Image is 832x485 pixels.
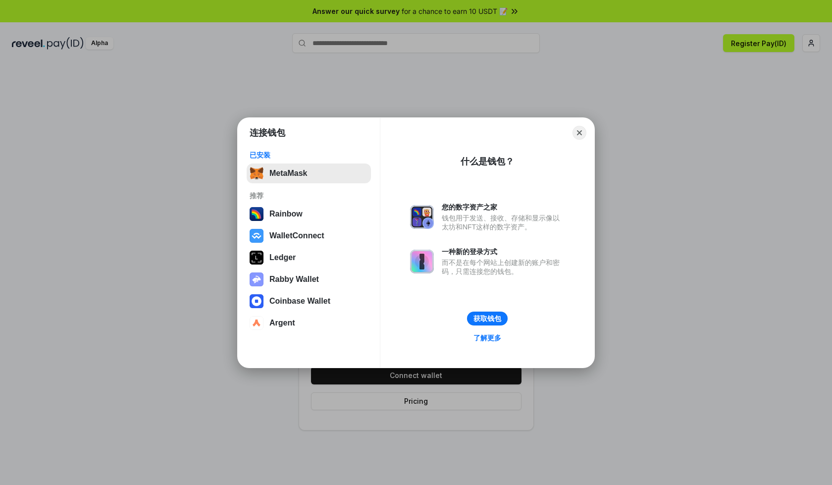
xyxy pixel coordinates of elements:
[269,319,295,327] div: Argent
[473,314,501,323] div: 获取钱包
[269,297,330,306] div: Coinbase Wallet
[442,203,565,212] div: 您的数字资产之家
[250,251,263,265] img: svg+xml,%3Csvg%20xmlns%3D%22http%3A%2F%2Fwww.w3.org%2F2000%2Fsvg%22%20width%3D%2228%22%20height%3...
[250,294,263,308] img: svg+xml,%3Csvg%20width%3D%2228%22%20height%3D%2228%22%20viewBox%3D%220%200%2028%2028%22%20fill%3D...
[250,229,263,243] img: svg+xml,%3Csvg%20width%3D%2228%22%20height%3D%2228%22%20viewBox%3D%220%200%2028%2028%22%20fill%3D...
[442,247,565,256] div: 一种新的登录方式
[247,269,371,289] button: Rabby Wallet
[250,272,263,286] img: svg+xml,%3Csvg%20xmlns%3D%22http%3A%2F%2Fwww.w3.org%2F2000%2Fsvg%22%20fill%3D%22none%22%20viewBox...
[250,166,263,180] img: svg+xml,%3Csvg%20fill%3D%22none%22%20height%3D%2233%22%20viewBox%3D%220%200%2035%2033%22%20width%...
[468,331,507,344] a: 了解更多
[467,312,508,325] button: 获取钱包
[473,333,501,342] div: 了解更多
[410,205,434,229] img: svg+xml,%3Csvg%20xmlns%3D%22http%3A%2F%2Fwww.w3.org%2F2000%2Fsvg%22%20fill%3D%22none%22%20viewBox...
[247,226,371,246] button: WalletConnect
[442,214,565,231] div: 钱包用于发送、接收、存储和显示像以太坊和NFT这样的数字资产。
[247,204,371,224] button: Rainbow
[269,210,303,218] div: Rainbow
[269,253,296,262] div: Ledger
[247,291,371,311] button: Coinbase Wallet
[572,126,586,140] button: Close
[410,250,434,273] img: svg+xml,%3Csvg%20xmlns%3D%22http%3A%2F%2Fwww.w3.org%2F2000%2Fsvg%22%20fill%3D%22none%22%20viewBox...
[250,191,368,200] div: 推荐
[269,169,307,178] div: MetaMask
[250,207,263,221] img: svg+xml,%3Csvg%20width%3D%22120%22%20height%3D%22120%22%20viewBox%3D%220%200%20120%20120%22%20fil...
[461,156,514,167] div: 什么是钱包？
[269,231,324,240] div: WalletConnect
[250,316,263,330] img: svg+xml,%3Csvg%20width%3D%2228%22%20height%3D%2228%22%20viewBox%3D%220%200%2028%2028%22%20fill%3D...
[250,127,285,139] h1: 连接钱包
[269,275,319,284] div: Rabby Wallet
[247,313,371,333] button: Argent
[250,151,368,160] div: 已安装
[247,163,371,183] button: MetaMask
[247,248,371,268] button: Ledger
[442,258,565,276] div: 而不是在每个网站上创建新的账户和密码，只需连接您的钱包。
